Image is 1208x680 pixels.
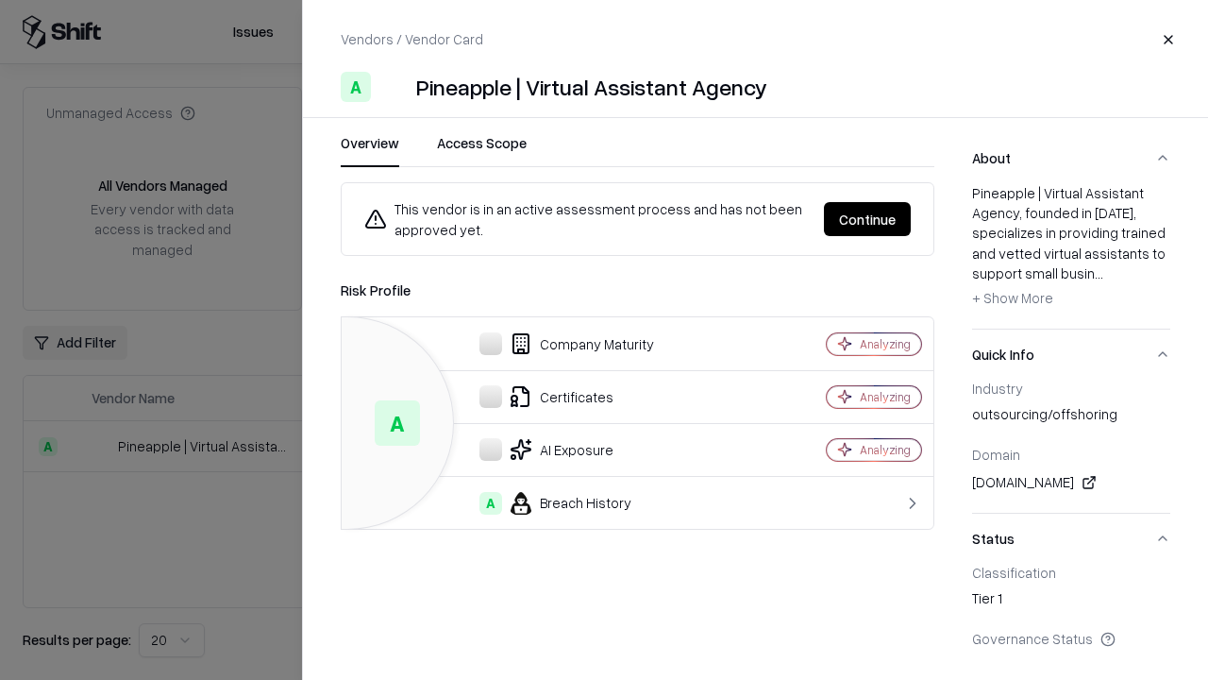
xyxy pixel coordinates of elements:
button: Status [972,514,1170,564]
div: Certificates [357,385,761,408]
button: Overview [341,133,399,167]
img: Pineapple | Virtual Assistant Agency [378,72,409,102]
div: A [341,72,371,102]
div: Analyzing [860,389,911,405]
span: ... [1095,264,1103,281]
div: Risk Profile [341,279,934,301]
div: Governance Status [972,630,1170,647]
div: Classification [972,564,1170,581]
div: Domain [972,446,1170,463]
div: Pineapple | Virtual Assistant Agency [416,72,767,102]
button: Access Scope [437,133,527,167]
div: About [972,183,1170,329]
div: outsourcing/offshoring [972,404,1170,431]
div: A [479,492,502,515]
div: A [375,400,420,446]
div: Industry [972,380,1170,397]
div: Company Maturity [357,332,761,355]
button: Quick Info [972,330,1170,380]
div: [DOMAIN_NAME] [972,471,1170,494]
button: Continue [824,202,911,236]
div: Analyzing [860,336,911,352]
button: + Show More [972,283,1053,314]
span: + Show More [972,289,1053,306]
button: About [972,133,1170,183]
div: Breach History [357,492,761,515]
div: Pineapple | Virtual Assistant Agency, founded in [DATE], specializes in providing trained and vet... [972,183,1170,314]
div: Quick Info [972,380,1170,513]
div: This vendor is in an active assessment process and has not been approved yet. [364,198,809,240]
div: AI Exposure [357,438,761,461]
div: Tier 1 [972,588,1170,615]
p: Vendors / Vendor Card [341,29,483,49]
div: Analyzing [860,442,911,458]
